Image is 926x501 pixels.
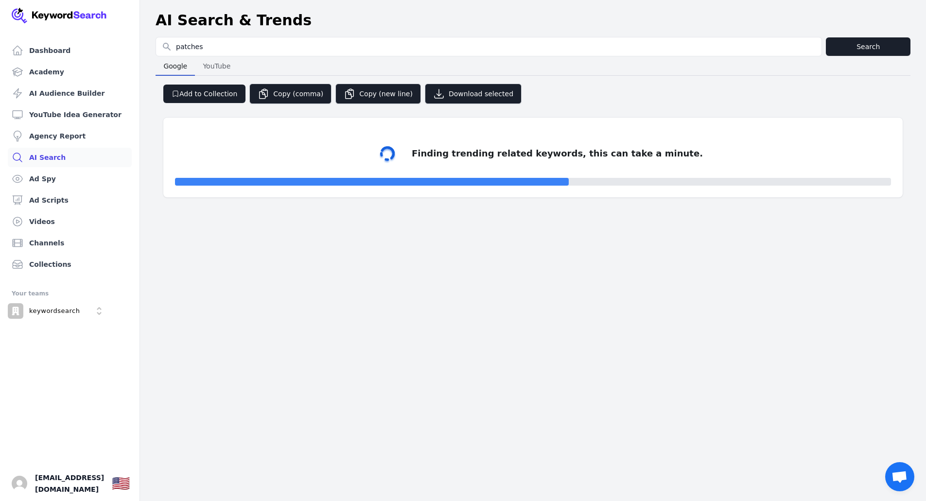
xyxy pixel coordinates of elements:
a: Academy [8,62,132,82]
span: YouTube [199,59,234,73]
h1: AI Search & Trends [156,12,312,29]
a: Ad Spy [8,169,132,189]
a: AI Search [8,148,132,167]
button: Open organization switcher [8,303,107,319]
div: Finding trending related keywords, this can take a minute. [412,147,703,160]
img: keywordsearch [8,303,23,319]
button: Search [826,37,910,56]
button: Download selected [425,84,522,104]
a: Channels [8,233,132,253]
div: 🇺🇸 [112,475,130,492]
span: Google [159,59,191,73]
p: keywordsearch [29,307,80,315]
a: Videos [8,212,132,231]
span: [EMAIL_ADDRESS][DOMAIN_NAME] [35,472,104,495]
button: Open user button [12,476,27,491]
a: Agency Report [8,126,132,146]
button: 🇺🇸 [112,474,130,493]
button: Copy (new line) [335,84,421,104]
input: Search [156,37,821,56]
button: Copy (comma) [249,84,332,104]
a: YouTube Idea Generator [8,105,132,124]
a: Dashboard [8,41,132,60]
div: Open chat [885,462,914,491]
a: Ad Scripts [8,190,132,210]
div: Your teams [12,288,128,299]
button: Add to Collection [163,85,245,103]
img: Your Company [12,8,107,23]
a: Collections [8,255,132,274]
a: AI Audience Builder [8,84,132,103]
